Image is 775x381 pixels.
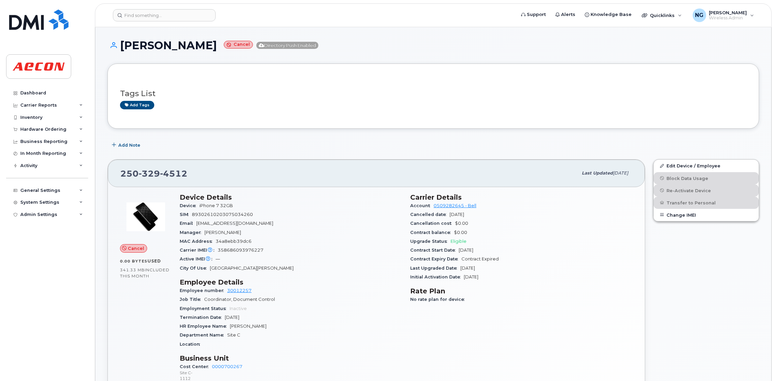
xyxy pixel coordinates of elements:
[147,258,161,264] span: used
[461,256,499,261] span: Contract Expired
[180,221,196,226] span: Email
[230,306,247,311] span: Inactive
[120,89,747,98] h3: Tags List
[180,297,204,302] span: Job Title
[120,259,147,264] span: 0.00 Bytes
[227,332,240,338] span: Site C
[210,266,294,271] span: [GEOGRAPHIC_DATA][PERSON_NAME]
[120,168,187,179] span: 250
[654,184,759,197] button: Re-Activate Device
[410,287,633,295] h3: Rate Plan
[196,221,273,226] span: [EMAIL_ADDRESS][DOMAIN_NAME]
[204,297,275,302] span: Coordinator, Document Control
[180,203,199,208] span: Device
[410,256,461,261] span: Contract Expiry Date
[180,212,192,217] span: SIM
[410,221,455,226] span: Cancellation cost
[225,315,239,320] span: [DATE]
[180,278,402,286] h3: Employee Details
[107,139,146,151] button: Add Note
[451,239,466,244] span: Eligible
[180,239,216,244] span: MAC Address
[180,288,227,293] span: Employee number
[455,221,468,226] span: $0.00
[216,239,252,244] span: 34a8ebb39dc6
[227,288,252,293] a: 30012257
[410,266,460,271] span: Last Upgraded Date
[180,342,203,347] span: Location
[450,212,464,217] span: [DATE]
[199,203,233,208] span: iPhone 7 32GB
[218,248,263,253] span: 358686093976227
[212,364,242,369] a: 0000700267
[434,203,476,208] a: 0509282645 - Bell
[180,315,225,320] span: Termination Date
[120,267,170,278] span: included this month
[180,193,402,201] h3: Device Details
[654,209,759,221] button: Change IMEI
[613,170,628,176] span: [DATE]
[125,197,166,237] img: image20231002-3703462-p7zgru.jpeg
[180,230,204,235] span: Manager
[654,160,759,172] a: Edit Device / Employee
[216,256,220,261] span: —
[180,354,402,362] h3: Business Unit
[654,197,759,209] button: Transfer to Personal
[410,212,450,217] span: Cancelled date
[180,332,227,338] span: Department Name
[454,230,467,235] span: $0.00
[139,168,160,179] span: 329
[410,203,434,208] span: Account
[654,172,759,184] button: Block Data Usage
[180,248,218,253] span: Carrier IMEI
[410,274,464,279] span: Initial Activation Date
[107,39,759,51] h1: [PERSON_NAME]
[180,266,210,271] span: City Of Use
[410,239,451,244] span: Upgrade Status
[460,266,475,271] span: [DATE]
[667,188,711,193] span: Re-Activate Device
[128,245,144,252] span: Cancel
[180,324,230,329] span: HR Employee Name
[180,256,216,261] span: Active IMEI
[410,297,468,302] span: No rate plan for device
[459,248,473,253] span: [DATE]
[464,274,478,279] span: [DATE]
[118,142,140,148] span: Add Note
[120,268,145,272] span: 341.33 MB
[224,41,253,49] small: Cancel
[180,364,212,369] span: Cost Center
[230,324,266,329] span: [PERSON_NAME]
[180,370,402,376] p: Site C-
[410,230,454,235] span: Contract balance
[180,306,230,311] span: Employment Status
[582,170,613,176] span: Last updated
[160,168,187,179] span: 4512
[120,101,154,109] a: Add tags
[256,42,318,49] span: Directory Push Enabled
[410,193,633,201] h3: Carrier Details
[192,212,253,217] span: 89302610203075034260
[204,230,241,235] span: [PERSON_NAME]
[410,248,459,253] span: Contract Start Date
